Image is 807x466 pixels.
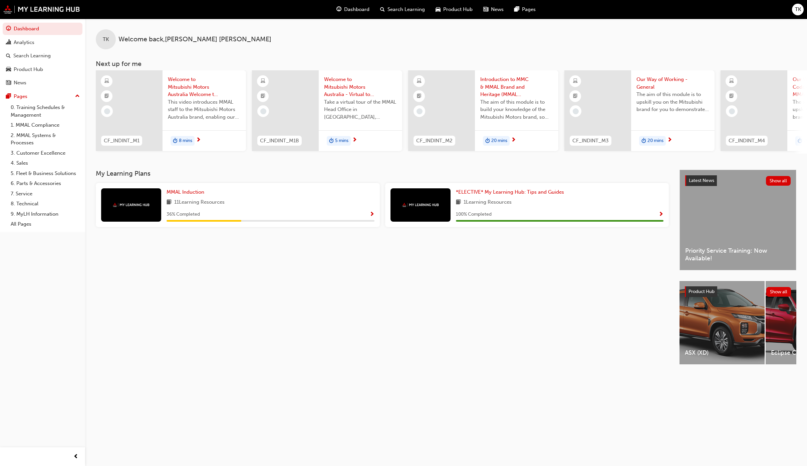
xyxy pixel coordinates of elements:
[85,60,807,68] h3: Next up for me
[329,137,334,145] span: duration-icon
[13,52,51,60] div: Search Learning
[729,137,765,145] span: CF_INDINT_M4
[491,137,507,145] span: 20 mins
[8,102,82,120] a: 0. Training Schedules & Management
[104,92,109,101] span: booktick-icon
[478,3,509,16] a: news-iconNews
[658,210,663,219] button: Show Progress
[8,178,82,189] a: 6. Parts & Accessories
[3,63,82,76] a: Product Hub
[3,23,82,35] a: Dashboard
[260,137,299,145] span: CF_INDINT_M1B
[14,39,34,46] div: Analytics
[6,40,11,46] span: chart-icon
[564,70,715,151] a: CF_INDINT_M3Our Way of Working - GeneralThe aim of this module is to upskill you on the Mitsubish...
[113,203,150,207] img: mmal
[3,5,80,14] img: mmal
[8,130,82,148] a: 2. MMAL Systems & Processes
[168,76,241,98] span: Welcome to Mitsubishi Motors Australia Welcome to Mitsubishi Motors Australia - Video (MMAL Induc...
[417,108,423,114] span: learningRecordVerb_NONE-icon
[96,170,669,177] h3: My Learning Plans
[335,137,348,145] span: 5 mins
[261,77,265,86] span: learningResourceType_ELEARNING-icon
[196,137,201,143] span: next-icon
[509,3,541,16] a: pages-iconPages
[252,70,402,151] a: CF_INDINT_M1BWelcome to Mitsubishi Motors Australia - Virtual tour video for all MMAL staffTake a...
[667,137,672,143] span: next-icon
[480,76,553,98] span: Introduction to MMC & MMAL Brand and Heritage (MMAL Induction)
[766,176,791,186] button: Show all
[436,5,441,14] span: car-icon
[167,198,172,207] span: book-icon
[685,286,791,297] a: Product HubShow all
[6,53,11,59] span: search-icon
[658,212,663,218] span: Show Progress
[680,170,796,270] a: Latest NewsShow allPriority Service Training: Now Available!
[324,76,397,98] span: Welcome to Mitsubishi Motors Australia - Virtual tour video for all MMAL staff
[685,349,759,357] span: ASX (XD)
[464,198,512,207] span: 1 Learning Resources
[173,137,178,145] span: duration-icon
[6,94,11,100] span: pages-icon
[331,3,375,16] a: guage-iconDashboard
[96,70,246,151] a: CF_INDINT_M1Welcome to Mitsubishi Motors Australia Welcome to Mitsubishi Motors Australia - Video...
[443,6,473,13] span: Product Hub
[104,77,109,86] span: learningResourceType_ELEARNING-icon
[14,93,27,100] div: Pages
[179,137,192,145] span: 8 mins
[174,198,225,207] span: 11 Learning Resources
[402,203,439,207] img: mmal
[6,26,11,32] span: guage-icon
[766,287,791,297] button: Show all
[641,137,646,145] span: duration-icon
[104,108,110,114] span: learningRecordVerb_NONE-icon
[14,79,26,87] div: News
[387,6,425,13] span: Search Learning
[167,188,207,196] a: MMAL Induction
[375,3,430,16] a: search-iconSearch Learning
[456,189,564,195] span: *ELECTIVE* My Learning Hub: Tips and Guides
[75,92,80,101] span: up-icon
[8,168,82,179] a: 5. Fleet & Business Solutions
[798,137,802,145] span: duration-icon
[8,189,82,199] a: 7. Service
[511,137,516,143] span: next-icon
[369,212,374,218] span: Show Progress
[3,50,82,62] a: Search Learning
[103,36,109,43] span: TK
[456,198,461,207] span: book-icon
[324,98,397,121] span: Take a virtual tour of the MMAL Head Office in [GEOGRAPHIC_DATA], [GEOGRAPHIC_DATA].
[573,77,578,86] span: learningResourceType_ELEARNING-icon
[689,178,714,183] span: Latest News
[522,6,536,13] span: Pages
[369,210,374,219] button: Show Progress
[73,453,78,461] span: prev-icon
[118,36,271,43] span: Welcome back , [PERSON_NAME] [PERSON_NAME]
[417,92,422,101] span: booktick-icon
[261,92,265,101] span: booktick-icon
[483,5,488,14] span: news-icon
[168,98,241,121] span: This video introduces MMAL staff to the Mitsubishi Motors Australia brand, enabling our staff to ...
[8,209,82,219] a: 9. MyLH Information
[514,5,519,14] span: pages-icon
[636,76,709,91] span: Our Way of Working - General
[14,66,43,73] div: Product Hub
[260,108,266,114] span: learningRecordVerb_NONE-icon
[430,3,478,16] a: car-iconProduct Hub
[485,137,490,145] span: duration-icon
[3,90,82,103] button: Pages
[685,247,791,262] span: Priority Service Training: Now Available!
[417,77,422,86] span: learningResourceType_ELEARNING-icon
[573,108,579,114] span: learningRecordVerb_NONE-icon
[8,158,82,168] a: 4. Sales
[380,5,385,14] span: search-icon
[573,92,578,101] span: booktick-icon
[352,137,357,143] span: next-icon
[6,80,11,86] span: news-icon
[729,108,735,114] span: learningRecordVerb_NONE-icon
[167,189,204,195] span: MMAL Induction
[8,199,82,209] a: 8. Technical
[729,77,734,86] span: learningResourceType_ELEARNING-icon
[167,211,200,218] span: 36 % Completed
